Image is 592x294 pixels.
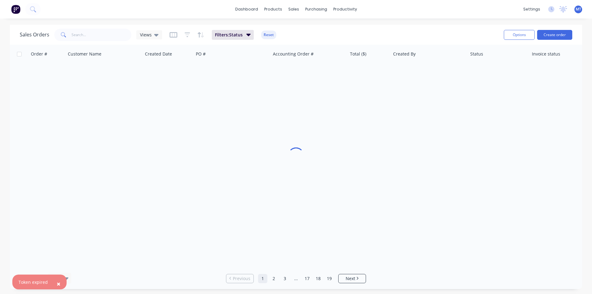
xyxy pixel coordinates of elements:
[11,5,20,14] img: Factory
[68,51,101,57] div: Customer Name
[393,51,416,57] div: Created By
[261,31,276,39] button: Reset
[226,275,253,282] a: Previous page
[233,275,250,282] span: Previous
[140,31,152,38] span: Views
[532,51,560,57] div: Invoice status
[339,275,366,282] a: Next page
[196,51,206,57] div: PO #
[31,51,47,57] div: Order #
[330,5,360,14] div: productivity
[302,274,312,283] a: Page 17
[314,274,323,283] a: Page 18
[269,274,278,283] a: Page 2
[224,274,368,283] ul: Pagination
[350,51,366,57] div: Total ($)
[291,274,301,283] a: Jump forward
[258,274,267,283] a: Page 1 is your current page
[470,51,483,57] div: Status
[280,274,290,283] a: Page 3
[504,30,535,40] button: Options
[520,5,543,14] div: settings
[576,6,581,12] span: MT
[215,32,243,38] span: Filters: Status
[57,280,60,288] span: ×
[285,5,302,14] div: sales
[273,51,314,57] div: Accounting Order #
[212,30,254,40] button: Filters:Status
[325,274,334,283] a: Page 19
[261,5,285,14] div: products
[20,32,49,38] h1: Sales Orders
[537,30,572,40] button: Create order
[145,51,172,57] div: Created Date
[72,29,132,41] input: Search...
[18,279,48,285] div: Token expired
[302,5,330,14] div: purchasing
[51,276,67,291] button: Close
[346,275,355,282] span: Next
[232,5,261,14] a: dashboard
